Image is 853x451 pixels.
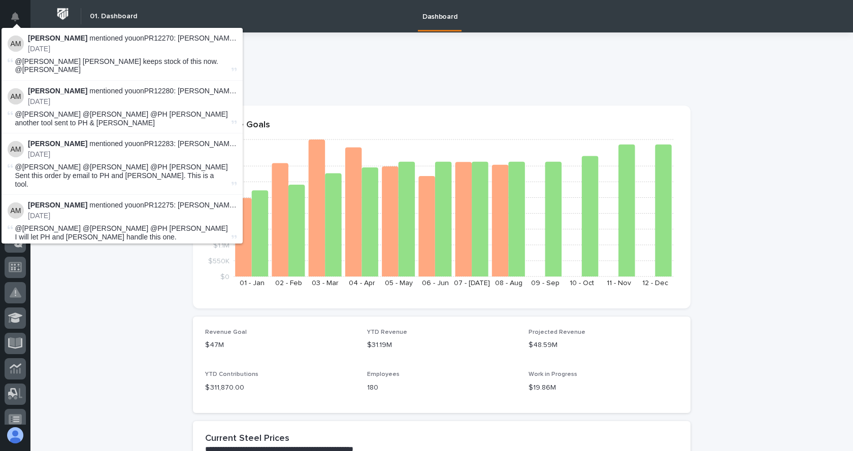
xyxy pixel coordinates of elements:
text: 01 - Jan [240,280,265,287]
strong: [PERSON_NAME] [28,34,87,42]
p: $31.19M [367,340,517,351]
strong: [PERSON_NAME] [28,201,87,209]
p: mentioned you on PR12275: [PERSON_NAME] - Other : [28,201,237,210]
p: mentioned you on PR12270: [PERSON_NAME] - PWI Stock : [28,34,237,43]
div: Notifications [13,12,26,28]
h2: 01. Dashboard [90,12,137,21]
text: 02 - Feb [275,280,302,287]
span: @[PERSON_NAME] [PERSON_NAME] keeps stock of this now. @[PERSON_NAME] [15,57,218,74]
span: YTD Contributions [205,371,258,377]
text: 12 - Dec [642,280,668,287]
text: 07 - [DATE] [454,280,490,287]
span: Work in Progress [529,371,577,377]
button: Notifications [5,6,26,27]
p: $48.59M [529,340,678,351]
span: Projected Revenue [529,329,585,335]
img: Arlyn Miller [8,88,24,105]
text: 04 - Apr [349,280,375,287]
span: Employees [367,371,400,377]
span: @[PERSON_NAME] @[PERSON_NAME] @PH [PERSON_NAME] I will let PH and [PERSON_NAME] handle this one. [15,224,228,241]
p: 180 [367,383,517,393]
p: $ 311,870.00 [205,383,355,393]
span: @[PERSON_NAME] @[PERSON_NAME] @PH [PERSON_NAME] another tool sent to PH & [PERSON_NAME] [15,110,228,127]
p: Revenue Goals [207,120,676,131]
img: Arlyn Miller [8,36,24,52]
text: 11 - Nov [607,280,631,287]
p: [DATE] [28,150,237,159]
p: [DATE] [28,212,237,220]
tspan: $0 [220,273,229,281]
text: 05 - May [385,280,413,287]
p: [DATE] [28,97,237,106]
img: Workspace Logo [53,5,72,23]
p: mentioned you on PR12280: [PERSON_NAME] - Hard Date - Tools & Equipment : [28,87,237,95]
p: $47M [205,340,355,351]
span: @[PERSON_NAME] @[PERSON_NAME] @PH [PERSON_NAME] Sent this order by email to PH and [PERSON_NAME].... [15,163,228,188]
text: 08 - Aug [495,280,522,287]
button: users-avatar [5,425,26,446]
strong: [PERSON_NAME] [28,87,87,95]
p: mentioned you on PR12283: [PERSON_NAME] - Hard Date - Tools & Equipment : [28,140,237,148]
text: 09 - Sep [531,280,560,287]
tspan: $550K [208,257,229,264]
p: $19.86M [529,383,678,393]
p: [DATE] [28,45,237,53]
img: Arlyn Miller [8,202,24,219]
span: Revenue Goal [205,329,247,335]
tspan: $1.1M [213,241,229,249]
h2: Current Steel Prices [205,433,289,444]
text: 03 - Mar [312,280,339,287]
text: 06 - Jun [422,280,449,287]
span: YTD Revenue [367,329,407,335]
img: Arlyn Miller [8,141,24,157]
text: 10 - Oct [570,280,594,287]
strong: [PERSON_NAME] [28,140,87,148]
